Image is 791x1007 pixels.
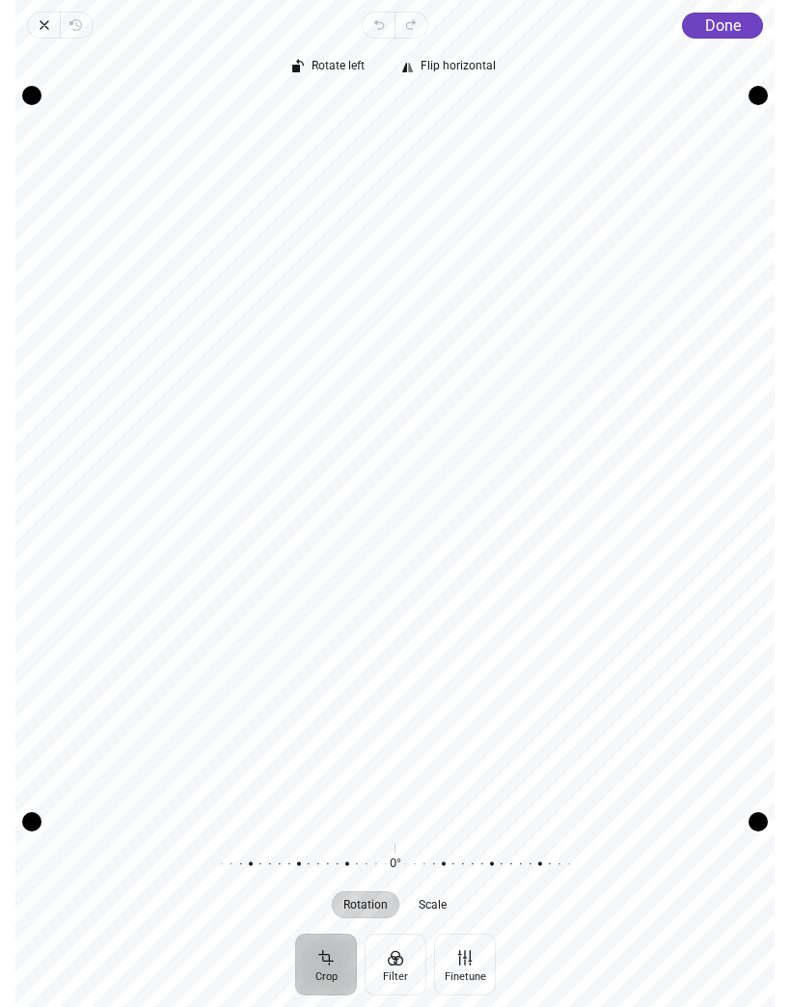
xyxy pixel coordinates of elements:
[408,891,459,918] button: Scale
[749,86,768,105] div: Drag corner tr
[284,54,377,81] button: Rotate left
[22,95,41,822] div: Drag edge l
[313,60,366,72] span: Rotate left
[365,934,426,995] button: Filter
[434,934,496,995] button: Finetune
[393,54,508,81] button: Flip horizontal
[22,812,41,831] div: Drag corner bl
[22,86,41,105] div: Drag corner tl
[683,13,764,39] button: Done
[333,891,400,918] button: Rotation
[344,899,389,911] span: Rotation
[32,812,758,831] div: Drag edge b
[32,86,758,105] div: Drag edge t
[749,812,768,831] div: Drag corner br
[749,95,768,822] div: Drag edge r
[422,60,497,72] span: Flip horizontal
[295,934,357,995] button: Crop
[705,16,741,35] span: Done
[420,899,448,911] span: Scale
